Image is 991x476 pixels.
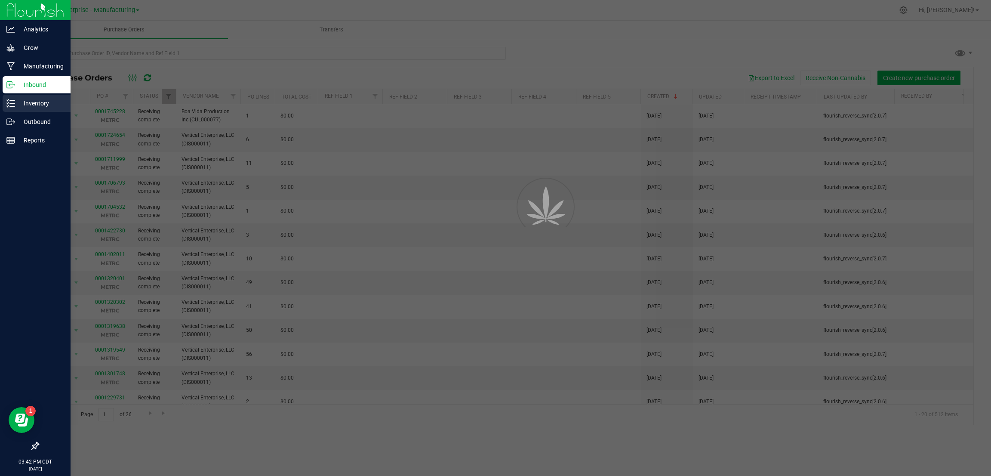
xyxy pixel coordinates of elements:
inline-svg: Outbound [6,117,15,126]
p: Grow [15,43,67,53]
p: Inbound [15,80,67,90]
p: Analytics [15,24,67,34]
p: Manufacturing [15,61,67,71]
inline-svg: Manufacturing [6,62,15,71]
p: 03:42 PM CDT [4,458,67,466]
p: Outbound [15,117,67,127]
p: [DATE] [4,466,67,472]
inline-svg: Inbound [6,80,15,89]
iframe: Resource center unread badge [25,406,36,416]
p: Inventory [15,98,67,108]
inline-svg: Grow [6,43,15,52]
p: Reports [15,135,67,145]
inline-svg: Inventory [6,99,15,108]
inline-svg: Reports [6,136,15,145]
iframe: Resource center [9,407,34,433]
inline-svg: Analytics [6,25,15,34]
